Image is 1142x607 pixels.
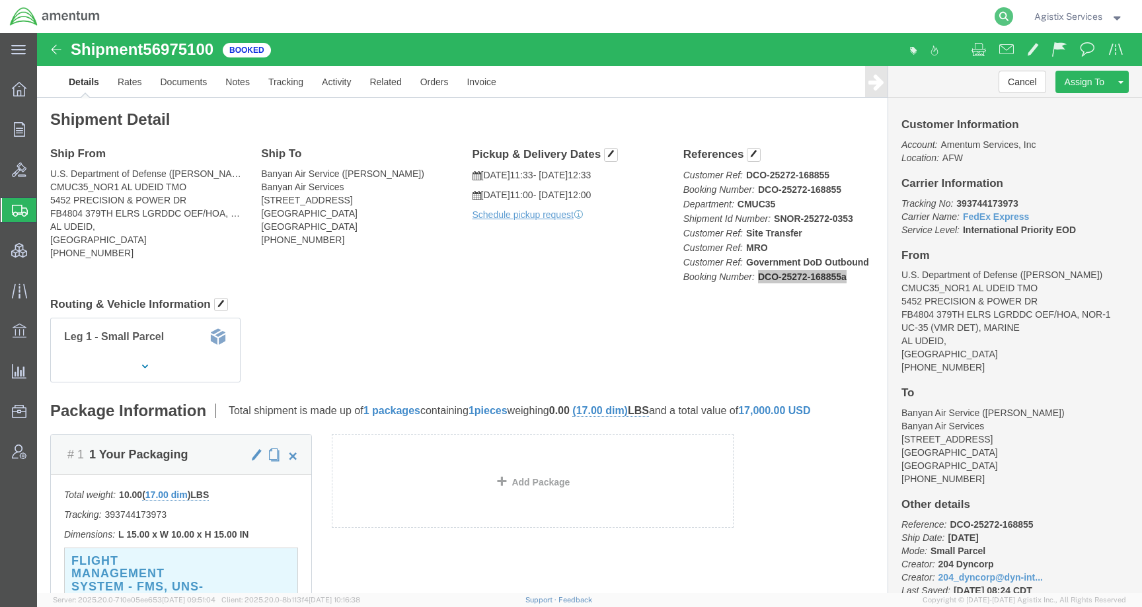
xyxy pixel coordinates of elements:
span: Client: 2025.20.0-8b113f4 [221,596,360,604]
a: Support [525,596,558,604]
a: Feedback [558,596,592,604]
span: Copyright © [DATE]-[DATE] Agistix Inc., All Rights Reserved [923,594,1126,606]
span: Server: 2025.20.0-710e05ee653 [53,596,215,604]
iframe: FS Legacy Container [37,33,1142,593]
button: Agistix Services [1034,9,1124,24]
span: Agistix Services [1034,9,1102,24]
span: [DATE] 09:51:04 [162,596,215,604]
span: [DATE] 10:16:38 [309,596,360,604]
img: logo [9,7,100,26]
